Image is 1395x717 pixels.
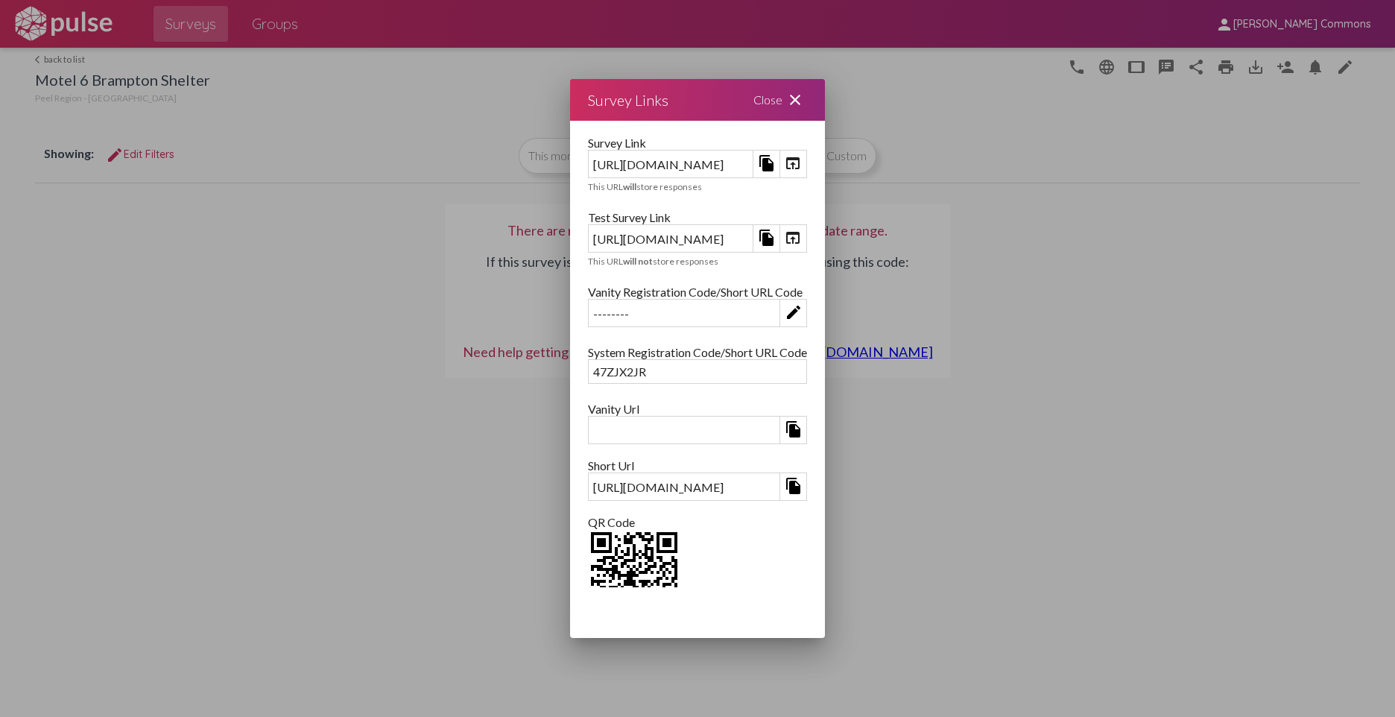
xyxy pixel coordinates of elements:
mat-icon: open_in_browser [784,229,802,247]
mat-icon: edit [785,303,803,321]
div: 47ZJX2JR [589,360,806,383]
div: System Registration Code/Short URL Code [588,345,807,359]
div: Vanity Url [588,402,807,416]
div: -------- [589,302,779,325]
div: Survey Links [588,88,668,112]
mat-icon: file_copy [785,420,803,438]
b: will [623,181,636,192]
mat-icon: open_in_browser [784,154,802,172]
img: 2Q== [588,529,680,622]
mat-icon: file_copy [758,229,776,247]
div: [URL][DOMAIN_NAME] [589,153,753,176]
div: [URL][DOMAIN_NAME] [589,476,779,499]
div: This URL store responses [588,256,807,267]
div: Test Survey Link [588,210,807,224]
b: will not [623,256,653,267]
mat-icon: file_copy [758,154,776,172]
div: Survey Link [588,136,807,150]
mat-icon: file_copy [785,477,803,495]
div: This URL store responses [588,181,807,192]
div: QR Code [588,515,807,529]
div: Short Url [588,458,807,473]
div: Close [736,79,825,121]
mat-icon: close [786,91,804,109]
div: [URL][DOMAIN_NAME] [589,227,753,250]
div: Vanity Registration Code/Short URL Code [588,285,807,299]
